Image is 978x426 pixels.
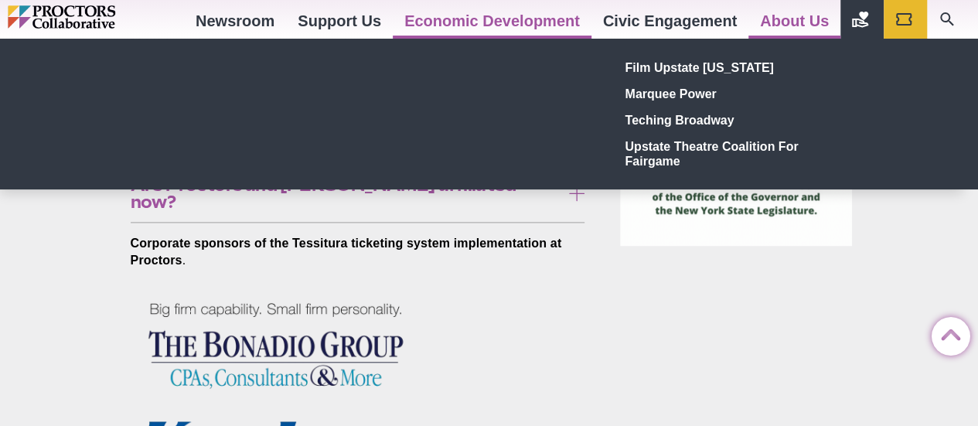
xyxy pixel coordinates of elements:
[8,5,182,29] img: Proctors logo
[131,235,585,269] p: .
[131,176,561,210] span: Are Proctors and [PERSON_NAME] affiliated now?
[619,54,845,80] a: Film Upstate [US_STATE]
[619,107,845,133] a: Teching Broadway
[619,133,845,174] a: Upstate Theatre Coalition for Fairgame
[619,80,845,107] a: Marquee Power
[932,318,963,349] a: Back to Top
[131,237,562,267] strong: Corporate sponsors of the Tessitura ticketing system implementation at Proctors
